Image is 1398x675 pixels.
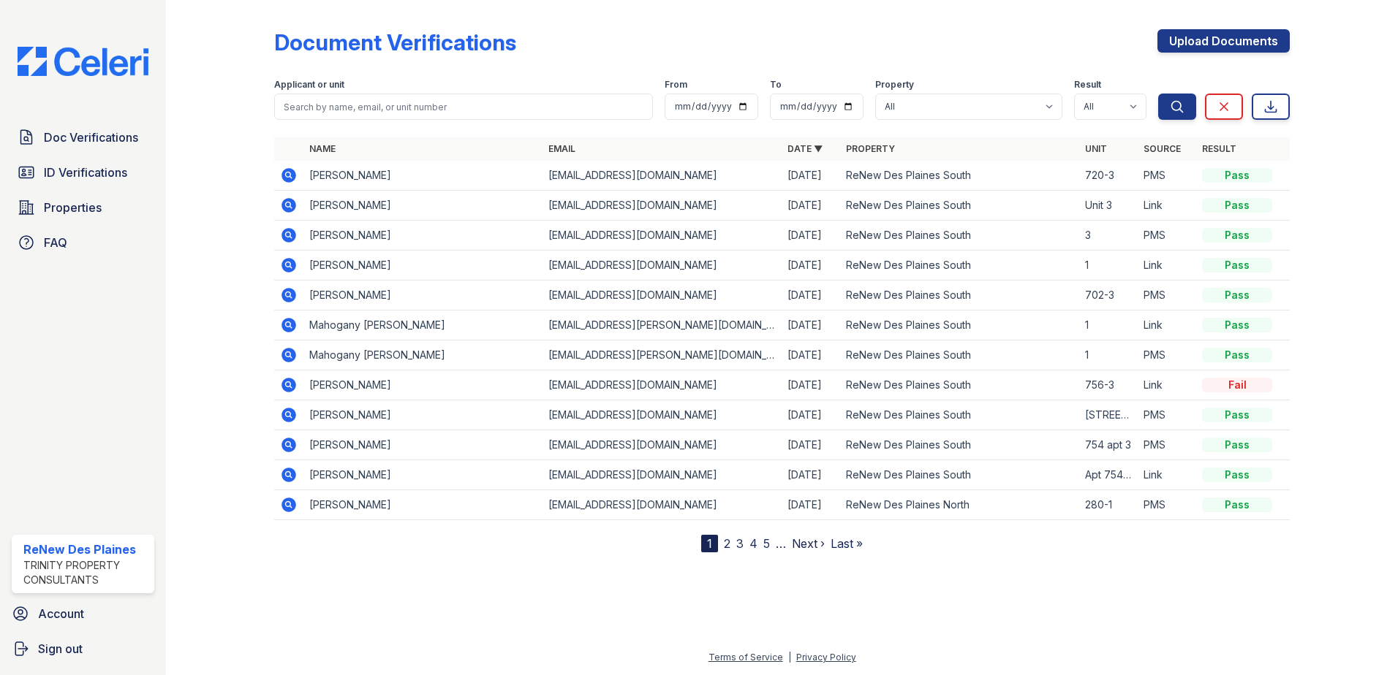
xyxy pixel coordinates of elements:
a: Terms of Service [709,652,783,663]
td: [DATE] [782,370,840,400]
td: PMS [1138,161,1196,191]
a: Upload Documents [1157,29,1290,53]
td: [EMAIL_ADDRESS][PERSON_NAME][DOMAIN_NAME] [543,310,782,340]
a: 5 [763,536,770,551]
td: [DATE] [782,281,840,310]
td: ReNew Des Plaines South [840,310,1079,340]
td: [DATE] [782,430,840,460]
td: ReNew Des Plaines South [840,430,1079,460]
div: Pass [1202,438,1272,452]
td: [STREET_ADDRESS] [1079,400,1138,430]
div: Fail [1202,378,1272,392]
td: [DATE] [782,191,840,221]
a: Doc Verifications [12,123,154,152]
td: [DATE] [782,400,840,430]
td: PMS [1138,400,1196,430]
a: Properties [12,193,154,222]
a: 3 [736,536,744,551]
td: [PERSON_NAME] [303,400,543,430]
a: FAQ [12,228,154,257]
td: Link [1138,460,1196,490]
label: From [665,79,687,91]
td: 1 [1079,340,1138,370]
span: FAQ [44,234,67,251]
td: [DATE] [782,340,840,370]
div: | [788,652,791,663]
td: [PERSON_NAME] [303,430,543,460]
td: [EMAIL_ADDRESS][DOMAIN_NAME] [543,400,782,430]
td: PMS [1138,490,1196,520]
td: [PERSON_NAME] [303,251,543,281]
td: 280-1 [1079,490,1138,520]
a: Last » [831,536,863,551]
td: Link [1138,191,1196,221]
td: [EMAIL_ADDRESS][DOMAIN_NAME] [543,251,782,281]
div: Pass [1202,318,1272,332]
td: ReNew Des Plaines South [840,370,1079,400]
span: Account [38,605,84,622]
td: [EMAIL_ADDRESS][DOMAIN_NAME] [543,490,782,520]
td: [DATE] [782,221,840,251]
a: Unit [1085,143,1107,154]
a: Next › [792,536,825,551]
td: PMS [1138,221,1196,251]
td: Mahogany [PERSON_NAME] [303,310,543,340]
a: Sign out [6,634,160,663]
td: ReNew Des Plaines South [840,161,1079,191]
div: Pass [1202,468,1272,482]
div: Document Verifications [274,29,516,56]
td: ReNew Des Plaines South [840,221,1079,251]
label: To [770,79,782,91]
a: Name [309,143,336,154]
span: Sign out [38,640,83,657]
td: ReNew Des Plaines South [840,281,1079,310]
label: Applicant or unit [274,79,344,91]
div: Pass [1202,198,1272,213]
td: PMS [1138,430,1196,460]
td: [PERSON_NAME] [303,281,543,310]
span: ID Verifications [44,164,127,181]
td: Apt 754 unit 3 [1079,460,1138,490]
td: ReNew Des Plaines North [840,490,1079,520]
div: Pass [1202,258,1272,272]
div: Pass [1202,288,1272,302]
div: Trinity Property Consultants [23,558,148,587]
div: ReNew Des Plaines [23,541,148,558]
td: ReNew Des Plaines South [840,340,1079,370]
label: Property [875,79,914,91]
td: Link [1138,370,1196,400]
input: Search by name, email, or unit number [274,94,653,120]
span: Doc Verifications [44,129,138,146]
td: [DATE] [782,251,840,281]
img: CE_Logo_Blue-a8612792a0a2168367f1c8372b55b34899dd931a85d93a1a3d3e32e68fde9ad4.png [6,47,160,76]
td: [PERSON_NAME] [303,221,543,251]
a: 2 [724,536,730,551]
td: [EMAIL_ADDRESS][DOMAIN_NAME] [543,161,782,191]
span: … [776,535,786,552]
label: Result [1074,79,1101,91]
td: 702-3 [1079,281,1138,310]
td: 754 apt 3 [1079,430,1138,460]
td: [EMAIL_ADDRESS][DOMAIN_NAME] [543,430,782,460]
td: 3 [1079,221,1138,251]
div: Pass [1202,497,1272,512]
td: [PERSON_NAME] [303,460,543,490]
td: 756-3 [1079,370,1138,400]
td: [PERSON_NAME] [303,370,543,400]
td: [EMAIL_ADDRESS][DOMAIN_NAME] [543,460,782,490]
td: Unit 3 [1079,191,1138,221]
td: [PERSON_NAME] [303,191,543,221]
div: Pass [1202,228,1272,243]
div: 1 [701,535,718,552]
td: [DATE] [782,460,840,490]
a: Privacy Policy [796,652,856,663]
td: ReNew Des Plaines South [840,191,1079,221]
td: Mahogany [PERSON_NAME] [303,340,543,370]
td: PMS [1138,281,1196,310]
td: Link [1138,310,1196,340]
a: Email [548,143,575,154]
td: ReNew Des Plaines South [840,400,1079,430]
a: Date ▼ [787,143,823,154]
div: Pass [1202,408,1272,422]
